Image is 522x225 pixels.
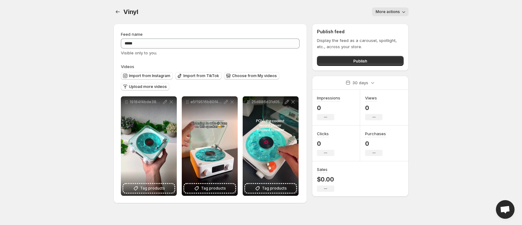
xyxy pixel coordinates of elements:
p: 25d886d31d054d7d903aabfe53c9ef27 [251,99,284,104]
div: e5f19516b80f4c36b9c4904f0385d641Tag products [182,96,238,196]
span: Import from Instagram [129,73,170,78]
button: Import from TikTok [175,72,222,80]
button: Tag products [245,184,296,193]
button: Upload more videos [121,83,169,90]
button: Settings [113,7,122,16]
span: Tag products [262,185,287,191]
p: 0 [365,104,382,112]
h3: Purchases [365,131,386,137]
button: Publish [317,56,404,66]
p: 0 [365,140,386,147]
button: Tag products [123,184,174,193]
a: Open chat [496,200,515,219]
p: e5f19516b80f4c36b9c4904f0385d641 [190,99,223,104]
button: More actions [372,7,409,16]
div: 19184f4bde384a86aaeaaef16af13f4cTag products [121,96,177,196]
button: Choose from My videos [224,72,279,80]
h3: Views [365,95,377,101]
p: Display the feed as a carousel, spotlight, etc., across your store. [317,37,404,50]
span: Upload more videos [129,84,167,89]
p: $0.00 [317,176,334,183]
span: Tag products [201,185,226,191]
p: 30 days [352,80,368,86]
span: Publish [353,58,367,64]
p: 0 [317,140,334,147]
h3: Impressions [317,95,340,101]
p: 19184f4bde384a86aaeaaef16af13f4c [130,99,162,104]
span: Vinyl [123,8,138,16]
span: Choose from My videos [232,73,277,78]
span: Import from TikTok [183,73,219,78]
span: More actions [376,9,400,14]
h3: Sales [317,166,327,172]
button: Tag products [184,184,235,193]
h2: Publish feed [317,29,404,35]
div: 25d886d31d054d7d903aabfe53c9ef27Tag products [243,96,299,196]
span: Tag products [140,185,165,191]
p: 0 [317,104,340,112]
span: Videos [121,64,134,69]
button: Import from Instagram [121,72,173,80]
span: Feed name [121,32,143,37]
h3: Clicks [317,131,329,137]
span: Visible only to you. [121,50,157,55]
